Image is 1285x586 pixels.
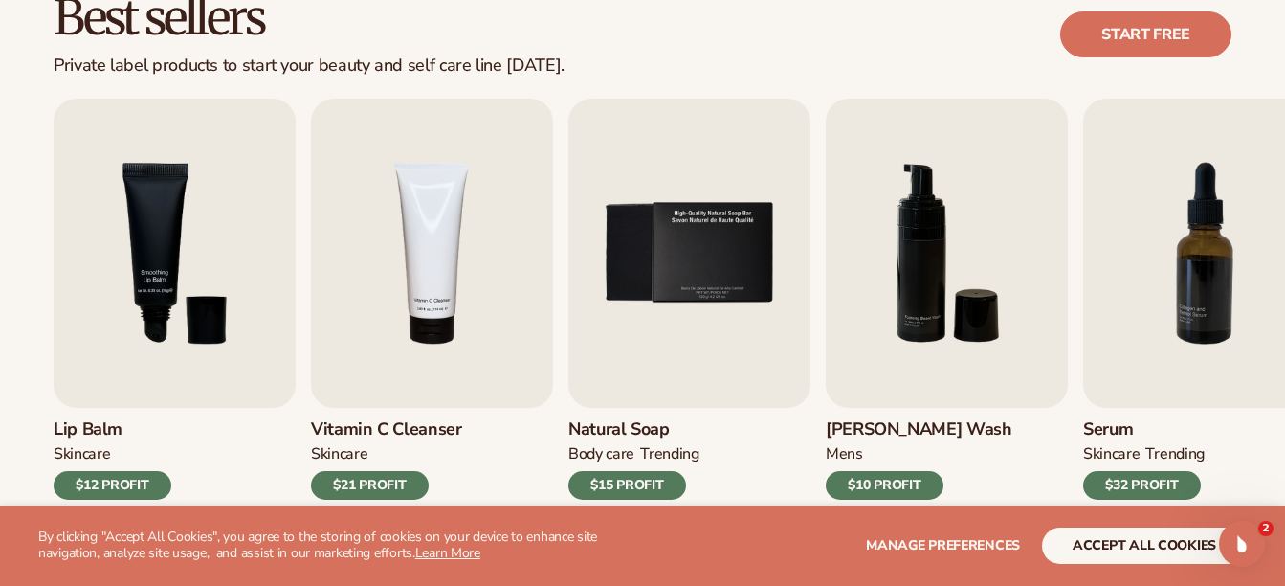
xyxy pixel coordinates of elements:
[1083,471,1201,500] div: $32 PROFIT
[866,528,1020,564] button: Manage preferences
[568,419,699,440] h3: Natural Soap
[826,99,1068,500] a: 6 / 9
[1083,419,1205,440] h3: Serum
[1145,444,1204,464] div: TRENDING
[1042,528,1247,564] button: accept all cookies
[38,530,631,562] p: By clicking "Accept All Cookies", you agree to the storing of cookies on your device to enhance s...
[415,544,480,562] a: Learn More
[311,419,462,440] h3: Vitamin C Cleanser
[54,471,171,500] div: $12 PROFIT
[311,444,367,464] div: Skincare
[640,444,698,464] div: TRENDING
[568,471,686,500] div: $15 PROFIT
[1258,521,1274,536] span: 2
[568,444,634,464] div: BODY Care
[1219,521,1265,567] iframe: Intercom live chat
[826,444,863,464] div: mens
[311,471,429,500] div: $21 PROFIT
[826,419,1012,440] h3: [PERSON_NAME] Wash
[54,444,110,464] div: SKINCARE
[54,419,171,440] h3: Lip Balm
[54,56,565,77] div: Private label products to start your beauty and self care line [DATE].
[866,536,1020,554] span: Manage preferences
[311,99,553,500] a: 4 / 9
[1060,11,1231,57] a: Start free
[568,99,810,500] a: 5 / 9
[1083,444,1140,464] div: SKINCARE
[826,471,943,500] div: $10 PROFIT
[54,99,296,500] a: 3 / 9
